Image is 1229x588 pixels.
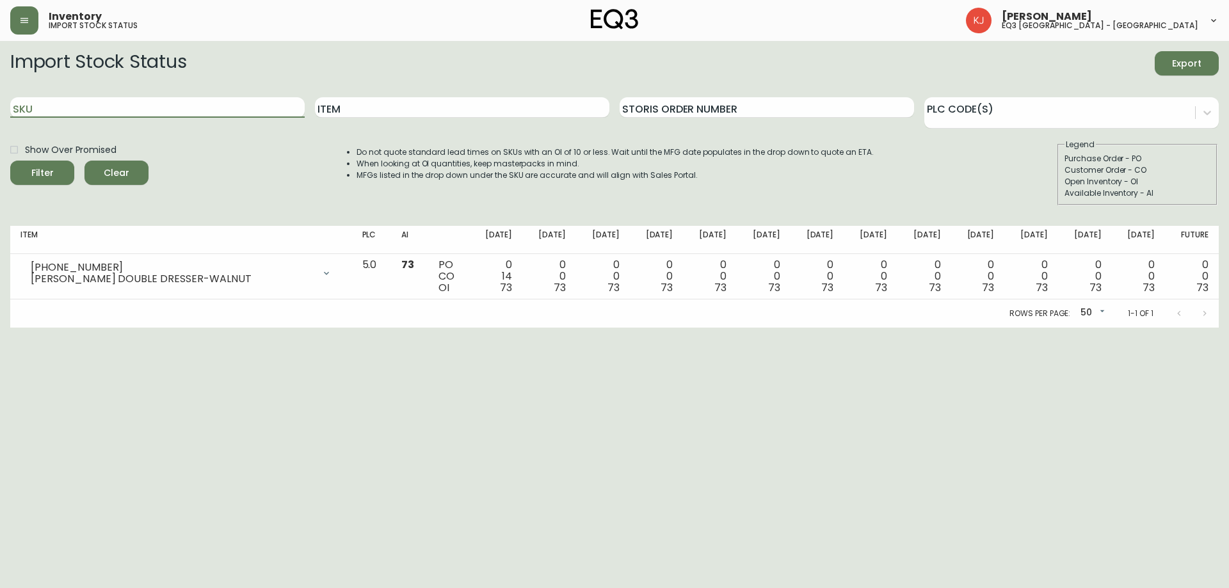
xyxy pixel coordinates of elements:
[576,226,630,254] th: [DATE]
[768,280,780,295] span: 73
[1122,259,1155,294] div: 0 0
[1112,226,1166,254] th: [DATE]
[1075,303,1107,324] div: 50
[591,9,638,29] img: logo
[49,12,102,22] span: Inventory
[961,259,995,294] div: 0 0
[640,259,673,294] div: 0 0
[1068,259,1102,294] div: 0 0
[630,226,684,254] th: [DATE]
[438,259,459,294] div: PO CO
[1064,176,1210,187] div: Open Inventory - OI
[1064,139,1096,150] legend: Legend
[401,257,414,272] span: 73
[1143,280,1155,295] span: 73
[352,226,391,254] th: PLC
[554,280,566,295] span: 73
[586,259,620,294] div: 0 0
[10,161,74,185] button: Filter
[31,165,54,181] div: Filter
[1036,280,1048,295] span: 73
[747,259,780,294] div: 0 0
[1165,56,1209,72] span: Export
[10,51,186,75] h2: Import Stock Status
[791,226,844,254] th: [DATE]
[737,226,791,254] th: [DATE]
[391,226,428,254] th: AI
[844,226,897,254] th: [DATE]
[982,280,994,295] span: 73
[352,254,391,299] td: 5.0
[1128,308,1153,319] p: 1-1 of 1
[25,143,116,157] span: Show Over Promised
[1009,308,1070,319] p: Rows per page:
[533,259,566,294] div: 0 0
[1058,226,1112,254] th: [DATE]
[438,280,449,295] span: OI
[31,273,314,285] div: [PERSON_NAME] DOUBLE DRESSER-WALNUT
[929,280,941,295] span: 73
[1002,12,1092,22] span: [PERSON_NAME]
[1064,187,1210,199] div: Available Inventory - AI
[854,259,887,294] div: 0 0
[693,259,727,294] div: 0 0
[357,170,874,181] li: MFGs listed in the drop down under the SKU are accurate and will align with Sales Portal.
[95,165,138,181] span: Clear
[1175,259,1209,294] div: 0 0
[875,280,887,295] span: 73
[661,280,673,295] span: 73
[500,280,512,295] span: 73
[84,161,149,185] button: Clear
[522,226,576,254] th: [DATE]
[1196,280,1209,295] span: 73
[1089,280,1102,295] span: 73
[897,226,951,254] th: [DATE]
[49,22,138,29] h5: import stock status
[714,280,727,295] span: 73
[1015,259,1048,294] div: 0 0
[801,259,834,294] div: 0 0
[1155,51,1219,75] button: Export
[951,226,1005,254] th: [DATE]
[966,8,992,33] img: 24a625d34e264d2520941288c4a55f8e
[607,280,620,295] span: 73
[683,226,737,254] th: [DATE]
[1064,164,1210,176] div: Customer Order - CO
[357,158,874,170] li: When looking at OI quantities, keep masterpacks in mind.
[10,226,352,254] th: Item
[479,259,513,294] div: 0 14
[469,226,523,254] th: [DATE]
[1165,226,1219,254] th: Future
[1002,22,1198,29] h5: eq3 [GEOGRAPHIC_DATA] - [GEOGRAPHIC_DATA]
[31,262,314,273] div: [PHONE_NUMBER]
[20,259,342,287] div: [PHONE_NUMBER][PERSON_NAME] DOUBLE DRESSER-WALNUT
[357,147,874,158] li: Do not quote standard lead times on SKUs with an OI of 10 or less. Wait until the MFG date popula...
[821,280,833,295] span: 73
[1064,153,1210,164] div: Purchase Order - PO
[1004,226,1058,254] th: [DATE]
[908,259,941,294] div: 0 0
